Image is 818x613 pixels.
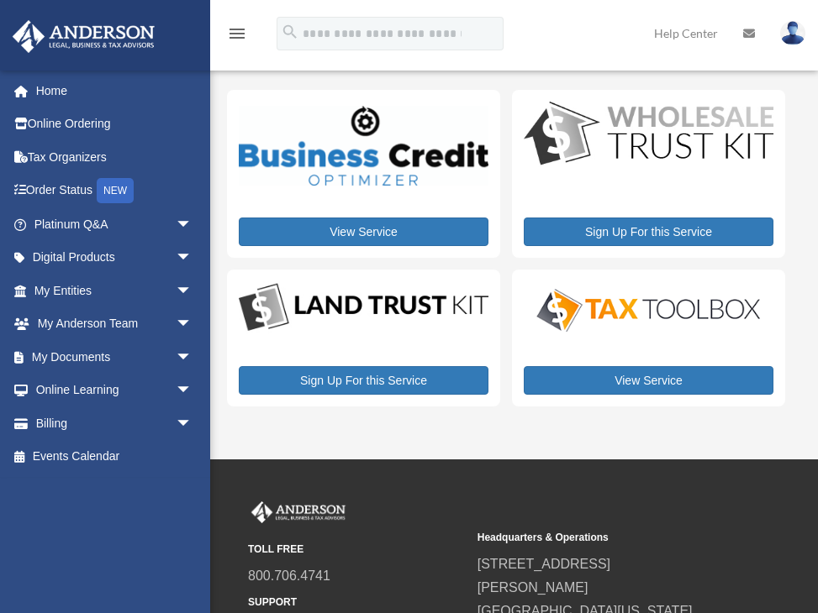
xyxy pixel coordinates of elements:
small: SUPPORT [248,594,466,611]
span: arrow_drop_down [176,207,209,242]
img: LandTrust_lgo-1.jpg [239,281,488,335]
a: Platinum Q&Aarrow_drop_down [12,207,218,241]
a: Events Calendar [12,440,218,474]
img: Anderson Advisors Platinum Portal [248,501,349,523]
a: My Documentsarrow_drop_down [12,340,218,374]
a: View Service [239,217,488,246]
img: WS-Trust-Kit-lgo-1.jpg [524,102,773,167]
a: Billingarrow_drop_down [12,406,218,440]
a: Online Ordering [12,107,218,141]
span: arrow_drop_down [176,307,209,342]
a: Online Learningarrow_drop_down [12,374,218,407]
small: Headquarters & Operations [478,529,695,547]
a: Tax Organizers [12,140,218,174]
a: [STREET_ADDRESS][PERSON_NAME] [478,557,610,595]
a: Sign Up For this Service [524,217,773,246]
a: Home [12,74,218,107]
a: menu [227,29,247,44]
a: View Service [524,366,773,395]
div: NEW [97,178,134,203]
a: Sign Up For this Service [239,366,488,395]
span: arrow_drop_down [176,241,209,275]
span: arrow_drop_down [176,406,209,441]
i: search [281,23,299,41]
small: TOLL FREE [248,541,466,558]
a: 800.706.4741 [248,568,330,583]
a: Digital Productsarrow_drop_down [12,241,209,275]
a: My Anderson Teamarrow_drop_down [12,307,218,341]
a: My Entitiesarrow_drop_down [12,274,218,307]
span: arrow_drop_down [176,374,209,408]
a: Order StatusNEW [12,174,218,208]
img: Anderson Advisors Platinum Portal [8,20,160,53]
span: arrow_drop_down [176,274,209,308]
i: menu [227,24,247,44]
img: User Pic [780,21,805,45]
span: arrow_drop_down [176,340,209,375]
